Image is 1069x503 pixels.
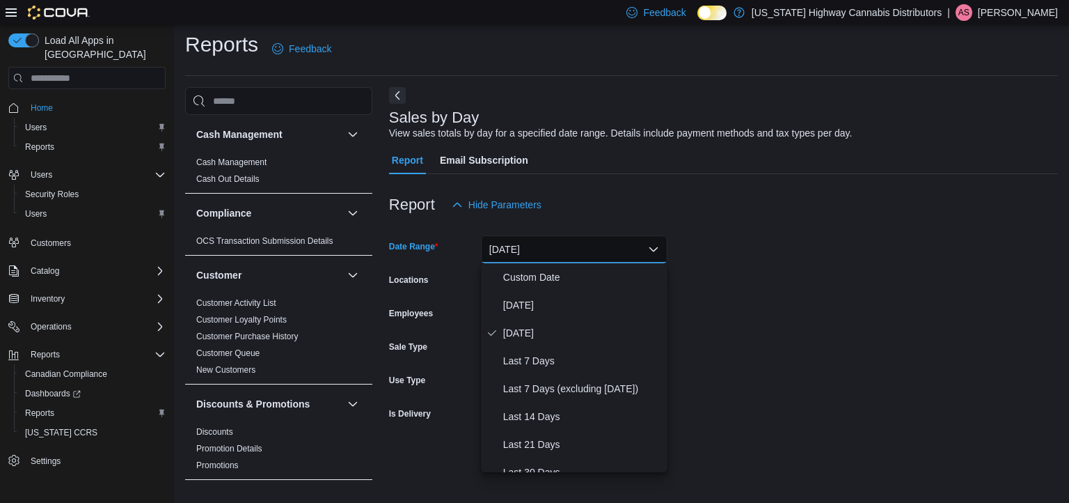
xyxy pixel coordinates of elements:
[389,126,853,141] div: View sales totals by day for a specified date range. Details include payment methods and tax type...
[196,364,255,376] span: New Customers
[978,4,1058,21] p: [PERSON_NAME]
[25,369,107,380] span: Canadian Compliance
[345,205,361,222] button: Compliance
[19,206,166,222] span: Users
[19,119,52,136] a: Users
[446,191,547,219] button: Hide Parameters
[25,388,81,399] span: Dashboards
[345,396,361,412] button: Discounts & Promotions
[19,186,84,203] a: Security Roles
[503,297,662,314] span: [DATE]
[389,341,427,353] label: Sale Type
[196,157,267,167] a: Cash Management
[196,173,260,185] span: Cash Out Details
[389,375,425,386] label: Use Type
[14,423,171,442] button: [US_STATE] CCRS
[196,297,276,309] span: Customer Activity List
[389,109,480,126] h3: Sales by Day
[345,126,361,143] button: Cash Management
[196,315,287,325] a: Customer Loyalty Points
[25,208,47,219] span: Users
[3,289,171,309] button: Inventory
[389,196,435,213] h3: Report
[19,405,60,421] a: Reports
[947,4,950,21] p: |
[196,268,241,282] h3: Customer
[28,6,90,20] img: Cova
[19,139,166,155] span: Reports
[392,146,423,174] span: Report
[31,321,72,332] span: Operations
[196,348,260,358] a: Customer Queue
[196,427,233,437] a: Discounts
[19,385,166,402] span: Dashboards
[19,186,166,203] span: Security Roles
[25,263,65,279] button: Catalog
[31,456,61,467] span: Settings
[196,235,333,247] span: OCS Transaction Submission Details
[19,424,103,441] a: [US_STATE] CCRS
[196,348,260,359] span: Customer Queue
[19,366,113,382] a: Canadian Compliance
[185,295,372,384] div: Customer
[19,385,86,402] a: Dashboards
[31,349,60,360] span: Reports
[25,189,79,200] span: Security Roles
[39,33,166,61] span: Load All Apps in [GEOGRAPHIC_DATA]
[389,241,438,252] label: Date Range
[697,6,727,20] input: Dark Mode
[267,35,337,63] a: Feedback
[185,31,258,59] h1: Reports
[196,426,233,438] span: Discounts
[503,464,662,481] span: Last 30 Days
[19,366,166,382] span: Canadian Compliance
[196,444,262,454] a: Promotion Details
[481,235,667,263] button: [DATE]
[956,4,972,21] div: Aman Sandhu
[14,137,171,157] button: Reports
[196,298,276,308] a: Customer Activity List
[389,408,431,419] label: Is Delivery
[25,346,65,363] button: Reports
[503,408,662,425] span: Last 14 Days
[185,154,372,193] div: Cash Management
[185,424,372,479] div: Discounts & Promotions
[503,436,662,453] span: Last 21 Days
[25,99,166,116] span: Home
[196,461,239,470] a: Promotions
[14,384,171,403] a: Dashboards
[3,317,171,336] button: Operations
[25,122,47,133] span: Users
[3,165,171,185] button: Users
[196,236,333,246] a: OCS Transaction Submission Details
[25,291,70,307] button: Inventory
[14,403,171,423] button: Reports
[196,365,255,375] a: New Customers
[31,169,52,180] span: Users
[19,206,52,222] a: Users
[25,318,77,335] button: Operations
[3,98,171,118] button: Home
[31,293,65,304] span: Inventory
[25,100,58,116] a: Home
[25,263,166,279] span: Catalog
[25,346,166,363] span: Reports
[196,460,239,471] span: Promotions
[289,42,331,56] span: Feedback
[440,146,528,174] span: Email Subscription
[31,265,59,277] span: Catalog
[196,127,283,141] h3: Cash Management
[19,139,60,155] a: Reports
[25,318,166,335] span: Operations
[25,167,166,183] span: Users
[196,127,342,141] button: Cash Management
[25,427,97,438] span: [US_STATE] CCRS
[389,87,406,104] button: Next
[196,397,310,411] h3: Discounts & Promotions
[643,6,686,20] span: Feedback
[25,167,58,183] button: Users
[958,4,969,21] span: AS
[503,380,662,397] span: Last 7 Days (excluding [DATE])
[185,233,372,255] div: Compliance
[3,232,171,252] button: Customers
